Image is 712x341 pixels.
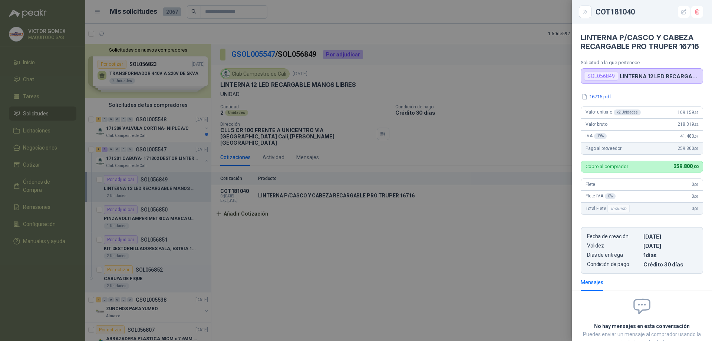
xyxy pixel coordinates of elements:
span: ,00 [694,194,698,199]
span: 109.159 [678,110,698,115]
div: x 2 Unidades [614,109,641,115]
span: Valor unitario [586,109,641,115]
span: ,00 [694,207,698,211]
div: Mensajes [581,278,603,286]
span: ,66 [694,111,698,115]
span: ,00 [694,147,698,151]
div: COT181040 [596,6,703,18]
p: Días de entrega [587,252,640,258]
span: ,00 [692,164,698,169]
p: Cobro al comprador [586,164,628,169]
p: 1 dias [643,252,697,258]
p: Validez [587,243,640,249]
span: ,32 [694,122,698,127]
span: Total Flete [586,204,631,213]
p: Condición de pago [587,261,640,268]
span: Pago al proveedor [586,146,622,151]
span: 0 [692,182,698,187]
span: Flete IVA [586,193,616,199]
div: Incluido [607,204,630,213]
p: Fecha de creación [587,233,640,240]
p: Solicitud a la que pertenece [581,60,703,65]
span: ,00 [694,183,698,187]
p: LINTERNA 12 LED RECARGABLE MANOS LIBRES [620,73,700,79]
span: ,67 [694,134,698,138]
h4: LINTERNA P/CASCO Y CABEZA RECARGABLE PRO TRUPER 16716 [581,33,703,51]
span: Flete [586,182,595,187]
span: 259.800 [678,146,698,151]
h2: No hay mensajes en esta conversación [581,322,703,330]
div: SOL056849 [584,72,618,81]
span: 259.800 [673,163,698,169]
p: [DATE] [643,233,697,240]
span: 0 [692,206,698,211]
span: 41.480 [680,134,698,139]
div: 19 % [594,133,607,139]
span: 218.319 [678,122,698,127]
p: [DATE] [643,243,697,249]
div: 0 % [605,193,616,199]
button: Close [581,7,590,16]
p: Crédito 30 días [643,261,697,268]
button: 16716.pdf [581,93,612,101]
span: 0 [692,194,698,199]
span: Valor bruto [586,122,607,127]
span: IVA [586,133,607,139]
